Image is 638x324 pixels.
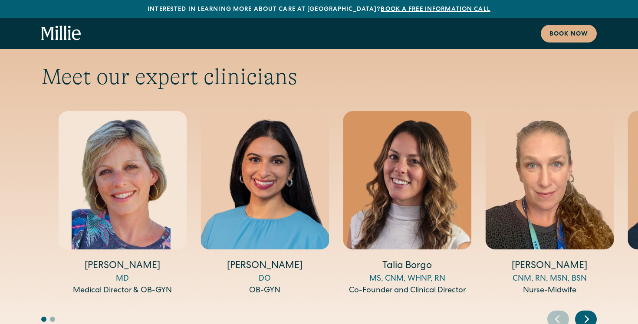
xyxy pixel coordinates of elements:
[58,285,187,297] div: Medical Director & OB-GYN
[485,285,614,297] div: Nurse-Midwife
[41,26,81,41] a: home
[58,111,187,297] div: 1 / 5
[343,260,471,273] h4: Talia Borgo
[201,273,329,285] div: DO
[201,111,329,297] div: 2 / 5
[50,317,55,322] button: Go to slide 2
[485,111,614,297] div: 4 / 5
[41,317,46,322] button: Go to slide 1
[485,273,614,285] div: CNM, RN, MSN, BSN
[541,25,597,43] a: Book now
[201,285,329,297] div: OB-GYN
[41,63,597,90] h2: Meet our expert clinicians
[381,7,490,13] a: Book a free information call
[343,273,471,285] div: MS, CNM, WHNP, RN
[201,260,329,273] h4: [PERSON_NAME]
[343,111,471,297] div: 3 / 5
[485,260,614,273] h4: [PERSON_NAME]
[343,285,471,297] div: Co-Founder and Clinical Director
[58,273,187,285] div: MD
[58,260,187,273] h4: [PERSON_NAME]
[549,30,588,39] div: Book now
